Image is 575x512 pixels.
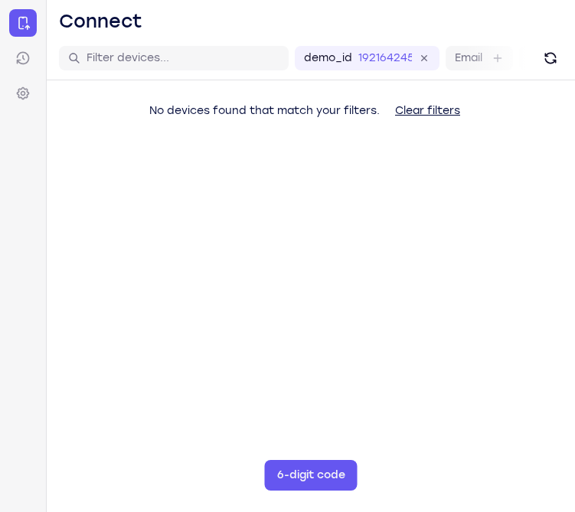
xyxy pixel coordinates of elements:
button: 6-digit code [265,460,358,491]
label: Email [455,51,482,66]
input: Filter devices... [87,51,279,66]
span: No devices found that match your filters. [149,104,380,117]
a: Settings [9,80,37,107]
button: Refresh [538,46,563,70]
a: Connect [9,9,37,37]
a: Sessions [9,44,37,72]
h1: Connect [59,9,142,34]
label: demo_id [304,51,352,66]
button: Clear filters [383,96,472,126]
